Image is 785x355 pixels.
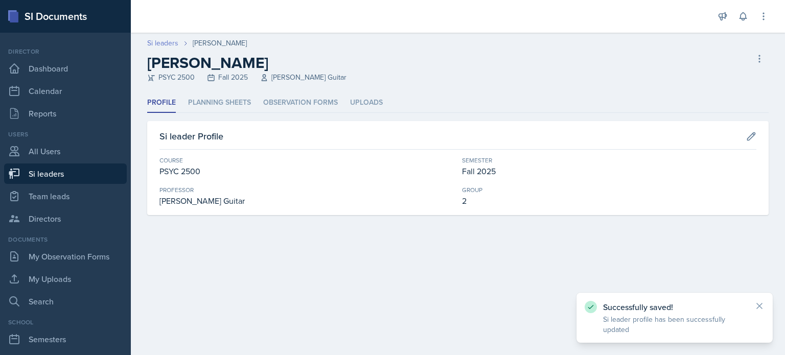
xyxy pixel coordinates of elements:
li: Uploads [350,93,383,113]
h3: Si leader Profile [159,129,223,143]
a: Si leaders [4,163,127,184]
div: PSYC 2500 Fall 2025 [PERSON_NAME] Guitar [147,72,347,83]
p: Successfully saved! [603,302,746,312]
a: Dashboard [4,58,127,79]
a: Team leads [4,186,127,206]
div: Fall 2025 [462,165,756,177]
a: Search [4,291,127,312]
div: Semester [462,156,756,165]
li: Planning Sheets [188,93,251,113]
a: Reports [4,103,127,124]
div: Group [462,185,756,195]
div: Director [4,47,127,56]
li: Profile [147,93,176,113]
a: My Uploads [4,269,127,289]
div: Professor [159,185,454,195]
h2: [PERSON_NAME] [147,54,347,72]
a: Directors [4,208,127,229]
p: Si leader profile has been successfully updated [603,314,746,335]
div: 2 [462,195,756,207]
a: Semesters [4,329,127,349]
div: Documents [4,235,127,244]
a: All Users [4,141,127,161]
div: Course [159,156,454,165]
div: Users [4,130,127,139]
div: [PERSON_NAME] Guitar [159,195,454,207]
a: My Observation Forms [4,246,127,267]
div: [PERSON_NAME] [193,38,247,49]
li: Observation Forms [263,93,338,113]
a: Calendar [4,81,127,101]
a: Si leaders [147,38,178,49]
div: PSYC 2500 [159,165,454,177]
div: School [4,318,127,327]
